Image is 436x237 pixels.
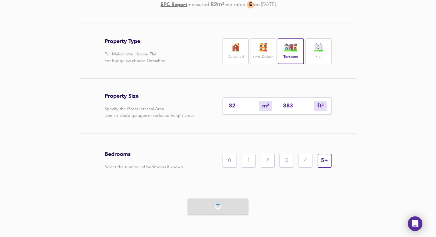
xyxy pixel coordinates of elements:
div: Open Intercom Messenger [408,216,422,231]
p: For Maisonette choose Flat For Bungalow choose Detached [104,51,166,64]
div: and rated [224,2,246,8]
div: Semi-Detach [250,38,276,64]
div: 0 [223,154,236,168]
div: 3 [279,154,293,168]
label: Terraced [283,53,299,61]
h3: Property Size [104,93,194,100]
img: house-icon [283,43,299,51]
label: Semi-Detach [253,53,274,61]
b: 82 m² [210,2,224,8]
div: 1 [242,154,256,168]
div: [DATE] [160,1,276,8]
div: on [254,2,260,8]
img: house-icon [228,43,243,51]
img: flat-icon [311,43,326,51]
p: Select the number of bedrooms if known [104,164,183,170]
div: Flat [306,38,332,64]
label: Flat [315,53,322,61]
img: house-icon [256,43,271,51]
p: Specify the Gross Internal Area Don't include garages or reduced height areas [104,106,194,119]
h3: Property Type [104,38,166,45]
div: Detached [223,38,249,64]
div: 4 [299,154,312,168]
div: 2 [261,154,275,168]
div: Terraced [278,38,304,64]
div: m² [314,101,327,111]
input: Sqft [283,103,314,109]
label: Detached [228,53,244,61]
div: 5+ [318,154,332,168]
div: measured [187,2,209,8]
h3: Bedrooms [104,151,183,158]
a: EPC Report [160,2,187,8]
div: E [247,1,254,8]
input: Enter sqm [229,103,259,109]
div: m² [259,101,272,111]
